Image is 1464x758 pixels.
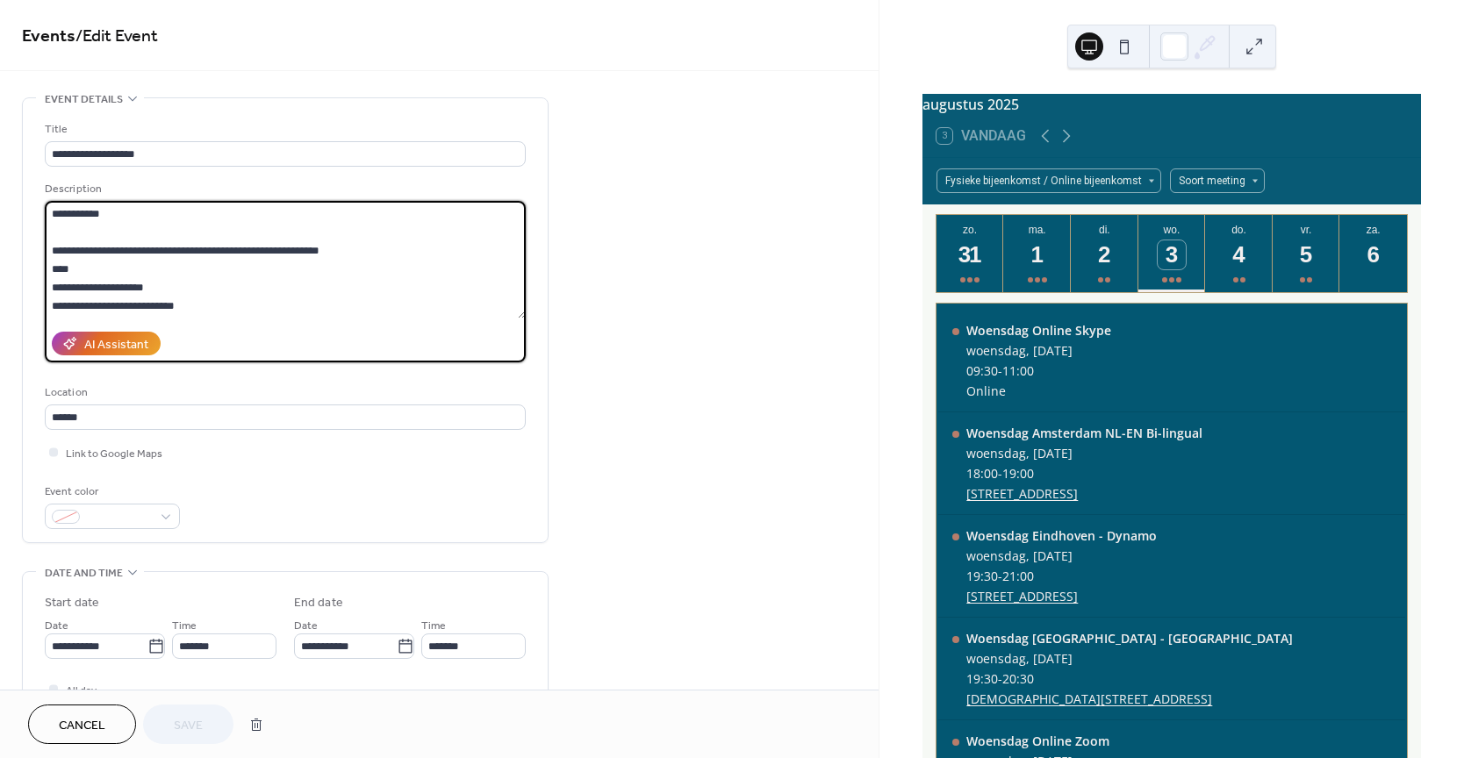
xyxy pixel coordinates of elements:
[956,240,985,269] div: 31
[998,362,1002,379] span: -
[45,90,123,109] span: Event details
[1345,224,1402,236] div: za.
[294,617,318,635] span: Date
[75,19,158,54] span: / Edit Event
[998,670,1002,687] span: -
[1002,465,1034,482] span: 19:00
[966,425,1202,441] div: Woensdag Amsterdam NL-EN Bi-lingual
[966,650,1293,667] div: woensdag, [DATE]
[172,617,197,635] span: Time
[1278,224,1335,236] div: vr.
[1002,670,1034,687] span: 20:30
[1210,224,1267,236] div: do.
[1090,240,1119,269] div: 2
[966,690,1293,707] a: [DEMOGRAPHIC_DATA][STREET_ADDRESS]
[942,224,999,236] div: zo.
[998,568,1002,584] span: -
[998,465,1002,482] span: -
[45,594,99,612] div: Start date
[1224,240,1253,269] div: 4
[1273,215,1340,292] button: vr.5
[294,594,343,612] div: End date
[45,120,522,139] div: Title
[966,670,998,687] span: 19:30
[1138,215,1206,292] button: wo.3
[966,362,998,379] span: 09:30
[66,682,97,700] span: All day
[28,704,136,744] button: Cancel
[966,383,1111,399] div: Online
[966,547,1157,564] div: woensdag, [DATE]
[84,336,148,354] div: AI Assistant
[45,617,68,635] span: Date
[1359,240,1388,269] div: 6
[966,465,998,482] span: 18:00
[922,94,1421,115] div: augustus 2025
[1071,215,1138,292] button: di.2
[1002,568,1034,584] span: 21:00
[966,445,1202,461] div: woensdag, [DATE]
[937,215,1004,292] button: zo.31
[966,527,1157,544] div: Woensdag Eindhoven - Dynamo
[1076,224,1133,236] div: di.
[966,485,1202,502] a: [STREET_ADDRESS]
[966,322,1111,339] div: Woensdag Online Skype
[52,332,161,355] button: AI Assistant
[1008,224,1066,236] div: ma.
[45,564,123,583] span: Date and time
[45,180,522,198] div: Description
[421,617,446,635] span: Time
[966,588,1157,604] a: [STREET_ADDRESS]
[1292,240,1321,269] div: 5
[1002,362,1034,379] span: 11:00
[1023,240,1051,269] div: 1
[45,383,522,402] div: Location
[1144,224,1201,236] div: wo.
[1003,215,1071,292] button: ma.1
[1158,240,1187,269] div: 3
[45,483,176,501] div: Event color
[966,630,1293,647] div: Woensdag [GEOGRAPHIC_DATA] - [GEOGRAPHIC_DATA]
[22,19,75,54] a: Events
[66,445,162,463] span: Link to Google Maps
[966,733,1109,749] div: Woensdag Online Zoom
[59,717,105,735] span: Cancel
[966,568,998,584] span: 19:30
[1339,215,1407,292] button: za.6
[1205,215,1273,292] button: do.4
[966,342,1111,359] div: woensdag, [DATE]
